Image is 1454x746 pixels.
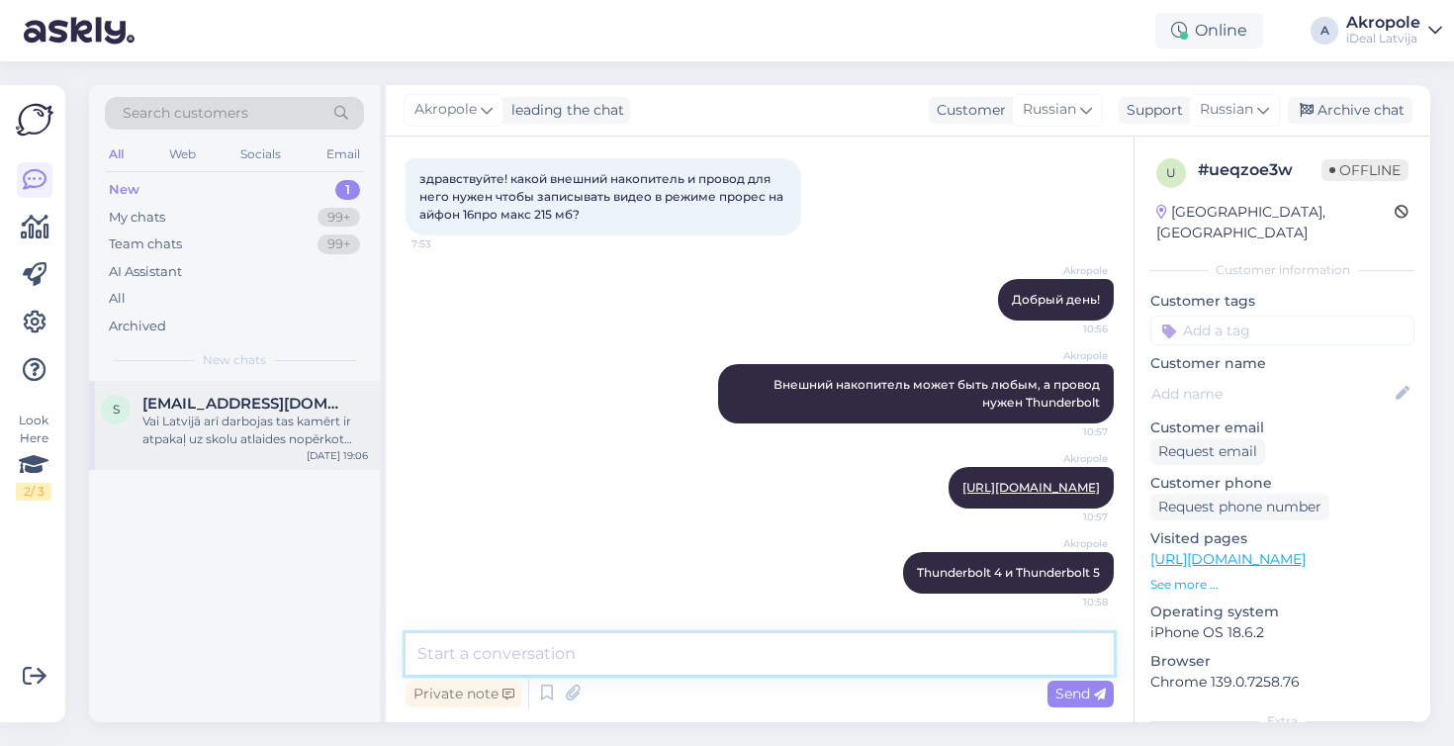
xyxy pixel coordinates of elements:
div: Support [1119,100,1183,121]
span: Russian [1200,99,1253,121]
span: u [1166,165,1176,180]
div: 99+ [318,234,360,254]
span: Thunderbolt 4 и Thunderbolt 5 [917,565,1100,580]
div: 99+ [318,208,360,228]
div: Web [165,141,200,167]
div: Socials [236,141,285,167]
div: Email [322,141,364,167]
span: Добрый день! [1012,292,1100,307]
div: # ueqzoe3w [1198,158,1321,182]
span: здравствуйте! какой внешний накопитель и провод для него нужен чтобы записывать видео в режиме пр... [419,171,786,222]
span: 10:57 [1034,424,1108,439]
input: Add name [1151,383,1392,405]
span: sandija005@inbox.lv [142,395,348,413]
p: Customer name [1150,353,1414,374]
div: All [109,289,126,309]
p: Customer email [1150,418,1414,438]
div: Team chats [109,234,182,254]
img: Askly Logo [16,101,53,139]
div: New [109,180,139,200]
div: Extra [1150,712,1414,730]
span: 10:56 [1034,322,1108,336]
p: Customer phone [1150,473,1414,494]
span: Akropole [1034,348,1108,363]
p: Operating system [1150,602,1414,622]
div: Archived [109,317,166,336]
span: Offline [1321,159,1409,181]
p: See more ... [1150,576,1414,594]
div: A [1311,17,1338,45]
span: Russian [1023,99,1076,121]
span: Akropole [1034,536,1108,551]
div: iDeal Latvija [1346,31,1420,47]
span: Внешний накопитель может быть любым, а провод нужен Thunderbolt [773,377,1103,410]
a: AkropoleiDeal Latvija [1346,15,1442,47]
span: 10:57 [1034,510,1108,524]
span: 10:58 [1034,595,1108,609]
div: Look Here [16,412,51,501]
span: Send [1055,685,1106,702]
span: Akropole [1034,451,1108,466]
p: Chrome 139.0.7258.76 [1150,672,1414,693]
p: Browser [1150,651,1414,672]
div: Online [1155,13,1263,48]
div: All [105,141,128,167]
div: My chats [109,208,165,228]
span: 7:53 [411,236,486,251]
div: Request email [1150,438,1265,465]
div: Request phone number [1150,494,1329,520]
div: Customer information [1150,261,1414,279]
div: [GEOGRAPHIC_DATA], [GEOGRAPHIC_DATA] [1156,202,1395,243]
div: Archive chat [1288,97,1412,124]
span: s [113,402,120,417]
span: Akropole [1034,263,1108,278]
div: leading the chat [503,100,624,121]
span: Akropole [414,99,477,121]
div: Customer [929,100,1006,121]
div: Vai Latvijā arī darbojas tas kamērt ir atpakaļ uz skolu atlaides nopērkot ipad var saņemt kādu ak... [142,413,368,448]
span: Search customers [123,103,248,124]
a: [URL][DOMAIN_NAME] [962,480,1100,495]
p: iPhone OS 18.6.2 [1150,622,1414,643]
span: New chats [203,351,266,369]
input: Add a tag [1150,316,1414,345]
div: Akropole [1346,15,1420,31]
div: 1 [335,180,360,200]
div: [DATE] 19:06 [307,448,368,463]
a: [URL][DOMAIN_NAME] [1150,550,1306,568]
p: Visited pages [1150,528,1414,549]
div: 2 / 3 [16,483,51,501]
div: AI Assistant [109,262,182,282]
div: Private note [406,681,522,707]
p: Customer tags [1150,291,1414,312]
